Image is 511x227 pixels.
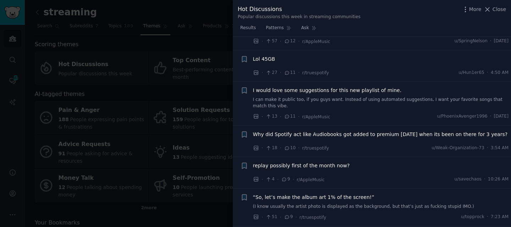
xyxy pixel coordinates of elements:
[297,177,325,182] span: r/AppleMusic
[266,25,284,31] span: Patterns
[301,25,309,31] span: Ask
[280,38,281,45] span: ·
[265,38,277,44] span: 57
[265,176,274,183] span: 4
[462,6,482,13] button: More
[265,145,277,151] span: 18
[491,70,509,76] span: 4:50 AM
[262,144,263,152] span: ·
[487,145,488,151] span: ·
[277,176,279,183] span: ·
[280,113,281,120] span: ·
[494,38,509,44] span: [DATE]
[293,176,294,183] span: ·
[302,114,330,119] span: r/AppleMusic
[491,145,509,151] span: 3:54 AM
[494,113,509,120] span: [DATE]
[302,70,329,75] span: r/truespotify
[461,214,484,220] span: u/topprock
[284,145,296,151] span: 10
[299,22,319,37] a: Ask
[298,38,300,45] span: ·
[281,176,290,183] span: 9
[487,70,488,76] span: ·
[280,214,281,221] span: ·
[265,214,277,220] span: 51
[490,38,491,44] span: ·
[298,69,300,76] span: ·
[262,38,263,45] span: ·
[238,5,361,14] div: Hot Discussions
[488,176,509,183] span: 10:26 AM
[240,25,256,31] span: Results
[262,113,263,120] span: ·
[253,55,275,63] a: Lol 45GB
[280,69,281,76] span: ·
[295,214,297,221] span: ·
[280,144,281,152] span: ·
[493,6,506,13] span: Close
[265,113,277,120] span: 13
[262,214,263,221] span: ·
[302,39,330,44] span: r/AppleMusic
[458,70,484,76] span: u/Hun1er65
[490,113,491,120] span: ·
[298,113,300,120] span: ·
[238,14,361,20] div: Popular discussions this week in streaming communities
[300,215,326,220] span: r/truespotify
[437,113,487,120] span: u/PhoenixAvenger1996
[253,87,402,94] a: I would love some suggestions for this new playlist of mine.
[238,22,258,37] a: Results
[253,131,508,138] a: Why did Spotify act like Audiobooks got added to premium [DATE] when its been on there for 3 years?
[253,204,509,210] a: (I know usually the artist photo is displayed as the background, but that’s just as fucking stupi...
[284,113,296,120] span: 11
[265,70,277,76] span: 27
[284,38,296,44] span: 12
[253,162,350,169] a: replay possibly first of the month now?
[484,176,485,183] span: ·
[469,6,482,13] span: More
[487,214,488,220] span: ·
[263,22,293,37] a: Patterns
[432,145,484,151] span: u/Weak-Organization-73
[262,69,263,76] span: ·
[253,194,374,201] a: “So, let’s make the album art 1% of the screen!”
[262,176,263,183] span: ·
[298,144,300,152] span: ·
[253,97,509,109] a: I can make it public too, if you guys want. Instead of using automated suggestions, I want your f...
[454,176,481,183] span: u/savechaos
[454,38,487,44] span: u/SpringNelson
[484,6,506,13] button: Close
[284,70,296,76] span: 11
[284,214,293,220] span: 9
[491,214,509,220] span: 7:23 AM
[302,146,329,151] span: r/truespotify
